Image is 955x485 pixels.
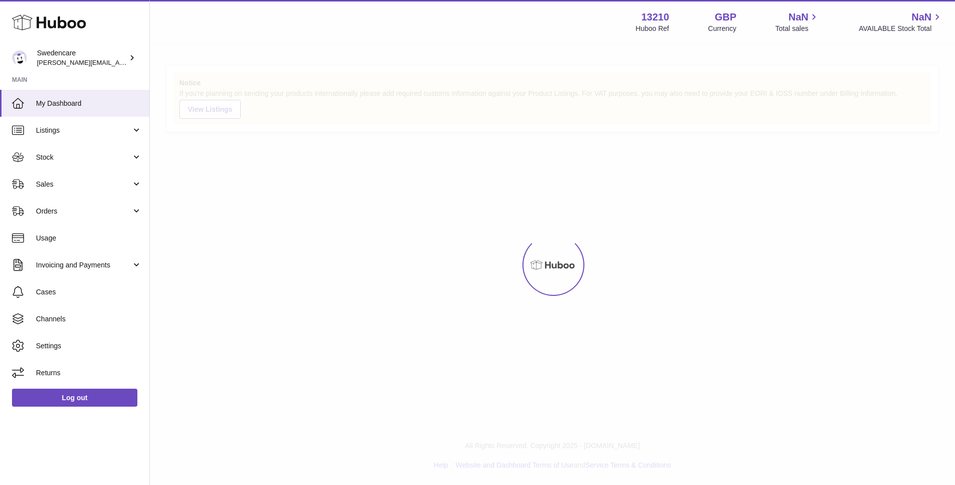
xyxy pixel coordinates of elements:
span: Invoicing and Payments [36,260,131,270]
div: Swedencare [37,48,127,67]
a: Log out [12,389,137,407]
strong: GBP [715,10,736,24]
span: NaN [788,10,808,24]
img: daniel.corbridge@swedencare.co.uk [12,50,27,65]
a: NaN AVAILABLE Stock Total [859,10,943,33]
span: Orders [36,207,131,216]
span: NaN [912,10,932,24]
div: Currency [708,24,737,33]
span: Usage [36,234,142,243]
span: [PERSON_NAME][EMAIL_ADDRESS][PERSON_NAME][DOMAIN_NAME] [37,58,254,66]
span: Listings [36,126,131,135]
span: Cases [36,287,142,297]
span: Sales [36,180,131,189]
div: Huboo Ref [636,24,669,33]
strong: 13210 [641,10,669,24]
span: Returns [36,368,142,378]
span: Stock [36,153,131,162]
span: AVAILABLE Stock Total [859,24,943,33]
span: Settings [36,341,142,351]
span: Total sales [775,24,820,33]
span: Channels [36,314,142,324]
span: My Dashboard [36,99,142,108]
a: NaN Total sales [775,10,820,33]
